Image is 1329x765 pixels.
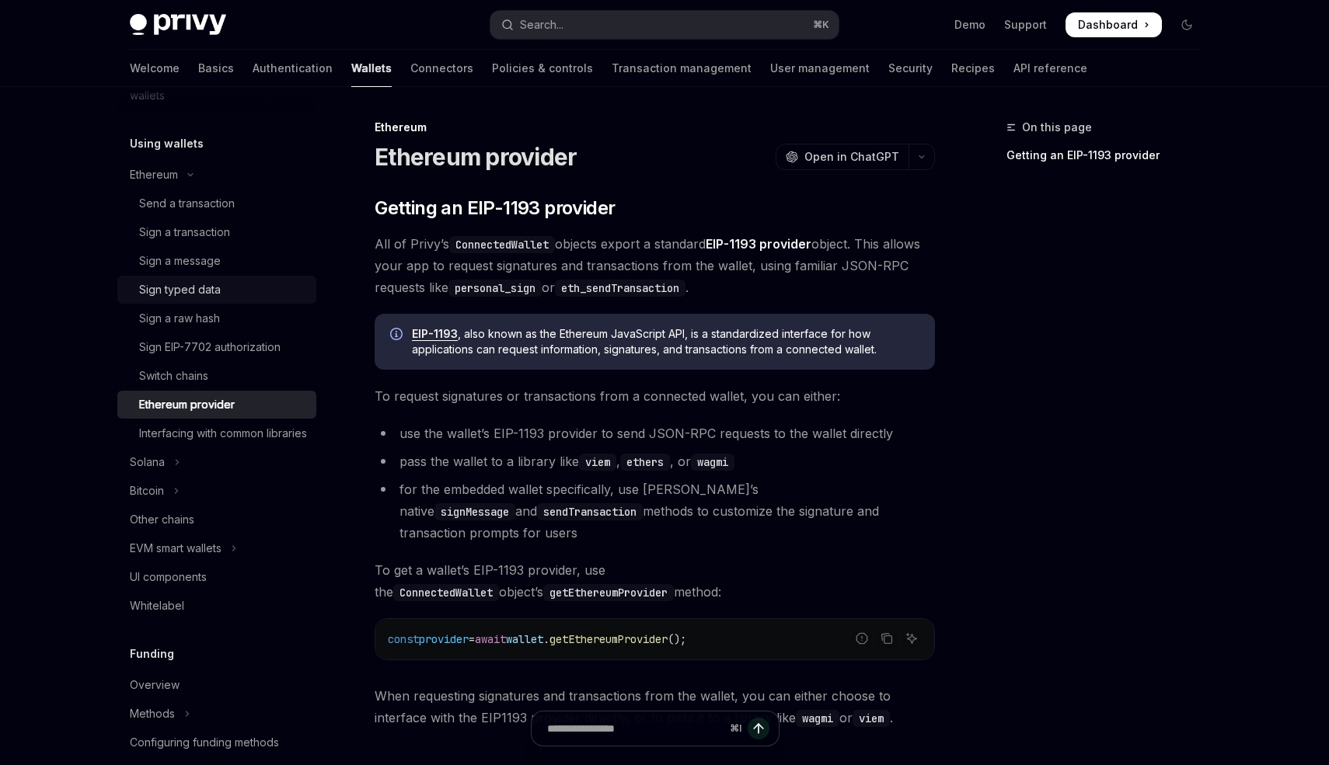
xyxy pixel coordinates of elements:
div: Ethereum [375,120,935,135]
div: Bitcoin [130,482,164,500]
a: EIP-1193 provider [706,236,811,252]
a: Welcome [130,50,180,87]
a: Wallets [351,50,392,87]
span: Getting an EIP-1193 provider [375,196,615,221]
a: Send a transaction [117,190,316,217]
div: Sign EIP-7702 authorization [139,338,281,356]
a: Connectors [410,50,473,87]
div: Switch chains [139,367,208,385]
a: Security [888,50,933,87]
a: Sign typed data [117,276,316,304]
button: Toggle Bitcoin section [117,477,316,505]
span: , also known as the Ethereum JavaScript API, is a standardized interface for how applications can... [412,326,919,357]
code: sendTransaction [537,503,643,520]
div: Other chains [130,510,194,529]
span: All of Privy’s objects export a standard object. This allows your app to request signatures and t... [375,233,935,298]
code: getEthereumProvider [543,584,674,601]
span: To request signatures or transactions from a connected wallet, you can either: [375,385,935,407]
li: pass the wallet to a library like , , or [375,450,935,472]
button: Toggle Methods section [117,700,316,728]
code: ConnectedWallet [449,236,555,253]
span: getEthereumProvider [549,632,668,646]
a: EIP-1193 [412,327,458,341]
button: Toggle Ethereum section [117,161,316,189]
button: Toggle Solana section [117,448,316,476]
code: ConnectedWallet [393,584,499,601]
a: Sign a transaction [117,218,316,246]
div: Configuring funding methods [130,733,279,752]
svg: Info [390,328,406,343]
a: Policies & controls [492,50,593,87]
button: Open in ChatGPT [776,144,909,170]
div: Send a transaction [139,194,235,213]
a: Support [1004,17,1047,33]
button: Open search [490,11,839,39]
a: Getting an EIP-1193 provider [1006,143,1212,168]
button: Send message [748,718,769,739]
a: Dashboard [1066,12,1162,37]
span: wallet [506,632,543,646]
button: Toggle EVM smart wallets section [117,534,316,562]
a: Transaction management [612,50,752,87]
a: Recipes [951,50,995,87]
div: Overview [130,676,180,694]
span: . [543,632,549,646]
h5: Using wallets [130,134,204,153]
span: When requesting signatures and transactions from the wallet, you can either choose to interface w... [375,685,935,728]
a: API reference [1013,50,1087,87]
div: Interfacing with common libraries [139,424,307,443]
code: personal_sign [448,280,542,297]
a: Sign a message [117,247,316,275]
a: Ethereum provider [117,391,316,419]
code: wagmi [691,454,734,471]
a: Whitelabel [117,592,316,620]
a: Other chains [117,506,316,534]
button: Toggle dark mode [1174,12,1199,37]
div: Methods [130,704,175,723]
a: Configuring funding methods [117,728,316,756]
div: Sign typed data [139,280,221,299]
div: UI components [130,568,207,586]
a: User management [770,50,870,87]
button: Ask AI [902,628,922,649]
a: Sign a raw hash [117,304,316,332]
a: Switch chains [117,362,316,390]
code: signMessage [434,503,515,520]
span: Open in ChatGPT [804,149,899,165]
span: ⌘ K [813,19,829,31]
img: dark logo [130,14,226,36]
div: Solana [130,453,165,471]
div: Search... [520,16,563,34]
input: Ask a question... [547,711,724,746]
code: eth_sendTransaction [555,280,685,297]
div: Sign a transaction [139,223,230,242]
div: EVM smart wallets [130,539,221,558]
a: Demo [954,17,985,33]
span: To get a wallet’s EIP-1193 provider, use the object’s method: [375,559,935,603]
a: Authentication [253,50,333,87]
code: ethers [620,454,670,471]
span: await [475,632,506,646]
h1: Ethereum provider [375,143,577,171]
div: Sign a raw hash [139,309,220,328]
span: On this page [1022,118,1092,137]
div: Ethereum [130,165,178,184]
a: Sign EIP-7702 authorization [117,333,316,361]
button: Copy the contents from the code block [877,628,897,649]
span: (); [668,632,686,646]
span: provider [419,632,469,646]
span: Dashboard [1078,17,1138,33]
h5: Funding [130,645,174,663]
a: UI components [117,563,316,591]
div: Sign a message [139,252,221,270]
li: for the embedded wallet specifically, use [PERSON_NAME]’s native and methods to customize the sig... [375,478,935,544]
code: viem [579,454,616,471]
a: Overview [117,671,316,699]
a: Interfacing with common libraries [117,419,316,447]
div: Ethereum provider [139,395,235,414]
li: use the wallet’s EIP-1193 provider to send JSON-RPC requests to the wallet directly [375,422,935,444]
div: Whitelabel [130,596,184,615]
a: Basics [198,50,234,87]
span: = [469,632,475,646]
span: const [388,632,419,646]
